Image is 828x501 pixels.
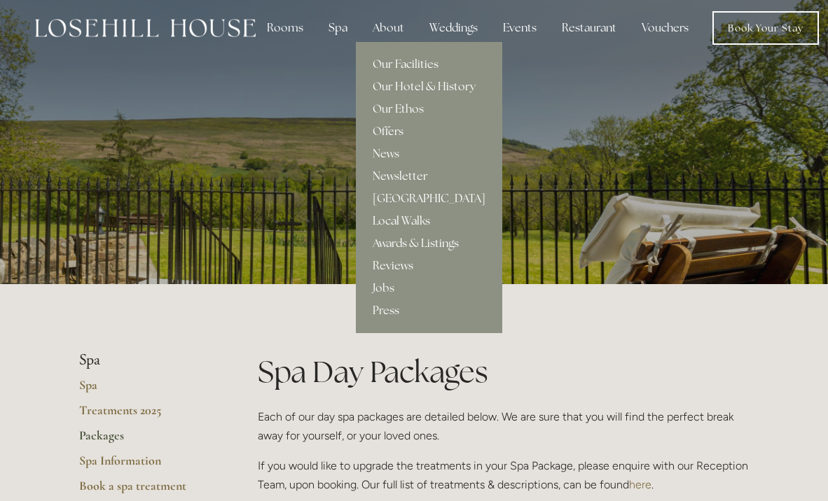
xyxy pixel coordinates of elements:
[356,210,502,232] a: Local Walks
[317,14,359,42] div: Spa
[492,14,548,42] div: Events
[551,14,628,42] div: Restaurant
[356,165,502,188] a: Newsletter
[356,277,502,299] a: Jobs
[356,299,502,322] a: Press
[35,19,256,37] img: Losehill House
[356,188,502,210] a: [GEOGRAPHIC_DATA]
[356,232,502,255] a: Awards & Listings
[356,76,502,98] a: Our Hotel & History
[79,402,213,428] a: Treatments 2025
[361,14,415,42] div: About
[79,377,213,402] a: Spa
[630,14,700,42] a: Vouchers
[356,53,502,76] a: Our Facilities
[79,453,213,478] a: Spa Information
[356,255,502,277] a: Reviews
[79,351,213,369] li: Spa
[356,143,502,165] a: News
[418,14,489,42] div: Weddings
[356,98,502,120] a: Our Ethos
[712,11,819,45] a: Book Your Stay
[258,351,749,393] h1: Spa Day Packages
[256,14,315,42] div: Rooms
[79,428,213,453] a: Packages
[258,407,749,445] p: Each of our day spa packages are detailed below. We are sure that you will find the perfect break...
[258,456,749,494] p: If you would like to upgrade the treatments in your Spa Package, please enquire with our Receptio...
[629,478,651,491] a: here
[356,120,502,143] a: Offers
